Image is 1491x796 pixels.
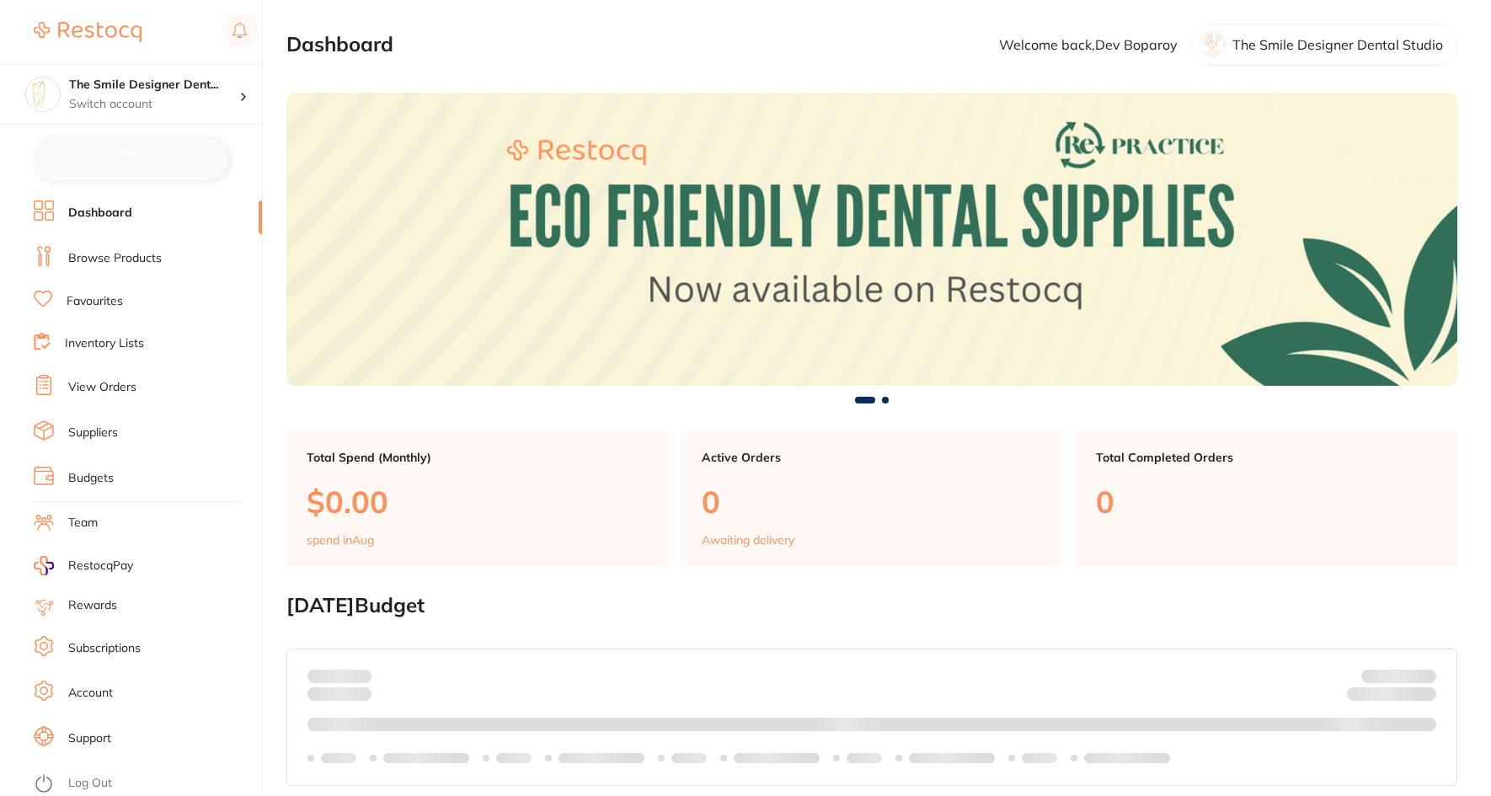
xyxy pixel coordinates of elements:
[307,451,648,464] p: Total Spend (Monthly)
[307,533,374,547] p: spend in Aug
[1076,430,1457,567] a: Total Completed Orders0
[34,556,133,575] a: RestocqPay
[68,425,118,441] a: Suppliers
[68,515,98,532] a: Team
[68,205,132,222] a: Dashboard
[702,484,1043,519] p: 0
[68,250,162,267] a: Browse Products
[909,751,995,765] p: Labels extended
[681,430,1063,567] a: Active Orders0Awaiting delivery
[1096,451,1437,464] p: Total Completed Orders
[286,594,1457,617] h2: [DATE] Budget
[999,37,1178,52] p: Welcome back, Dev Boparoy
[34,22,142,42] img: Restocq Logo
[26,77,60,111] img: The Smile Designer Dental Studio
[1084,751,1170,765] p: Labels extended
[342,669,371,684] strong: $0.00
[847,751,882,765] p: Labels
[69,96,239,113] p: Switch account
[734,751,820,765] p: Labels extended
[286,93,1457,386] img: Dashboard
[383,751,469,765] p: Labels extended
[1022,751,1057,765] p: Labels
[1096,484,1437,519] p: 0
[1403,669,1436,684] strong: $NaN
[671,751,707,765] p: Labels
[68,685,113,702] a: Account
[68,597,117,614] a: Rewards
[307,484,648,519] p: $0.00
[1407,689,1436,704] strong: $0.00
[286,430,668,567] a: Total Spend (Monthly)$0.00spend inAug
[68,379,136,396] a: View Orders
[702,533,794,547] p: Awaiting delivery
[307,670,371,683] p: Spent:
[67,293,123,310] a: Favourites
[307,683,371,703] p: month
[65,335,144,352] a: Inventory Lists
[1361,670,1436,683] p: Budget:
[286,33,393,56] h2: Dashboard
[34,556,54,575] img: RestocqPay
[1232,37,1443,52] p: The Smile Designer Dental Studio
[68,730,111,747] a: Support
[68,470,114,487] a: Budgets
[321,751,356,765] p: Labels
[69,77,239,93] h4: The Smile Designer Dental Studio
[702,451,1043,464] p: Active Orders
[496,751,532,765] p: Labels
[68,775,112,792] a: Log Out
[1347,683,1436,703] p: Remaining:
[558,751,644,765] p: Labels extended
[68,558,133,574] span: RestocqPay
[68,640,141,657] a: Subscriptions
[34,13,142,51] a: Restocq Logo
